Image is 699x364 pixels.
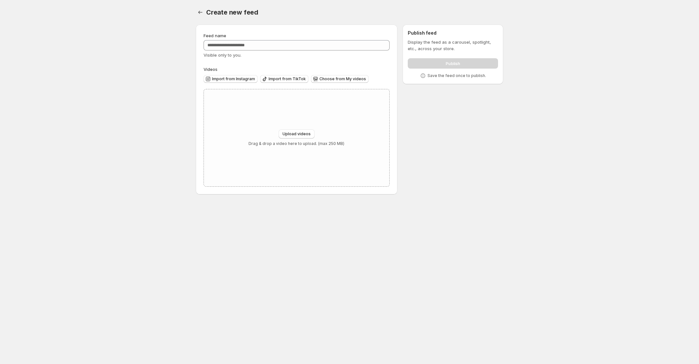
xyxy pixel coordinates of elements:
button: Choose from My videos [311,75,369,83]
button: Import from Instagram [204,75,258,83]
button: Upload videos [279,129,315,138]
p: Drag & drop a video here to upload. (max 250 MB) [249,141,344,146]
span: Videos [204,67,217,72]
span: Upload videos [283,131,311,137]
span: Feed name [204,33,226,38]
button: Settings [196,8,205,17]
span: Visible only to you. [204,52,241,58]
span: Import from TikTok [269,76,306,82]
span: Create new feed [206,8,258,16]
span: Import from Instagram [212,76,255,82]
button: Import from TikTok [260,75,308,83]
span: Choose from My videos [319,76,366,82]
p: Save the feed once to publish. [427,73,486,78]
p: Display the feed as a carousel, spotlight, etc., across your store. [408,39,498,52]
h2: Publish feed [408,30,498,36]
